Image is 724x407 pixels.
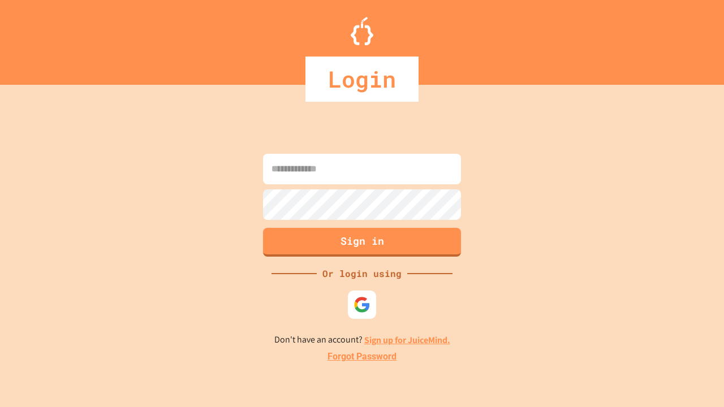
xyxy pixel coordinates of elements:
[354,296,370,313] img: google-icon.svg
[274,333,450,347] p: Don't have an account?
[364,334,450,346] a: Sign up for JuiceMind.
[351,17,373,45] img: Logo.svg
[305,57,419,102] div: Login
[327,350,397,363] a: Forgot Password
[317,267,407,280] div: Or login using
[263,228,461,257] button: Sign in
